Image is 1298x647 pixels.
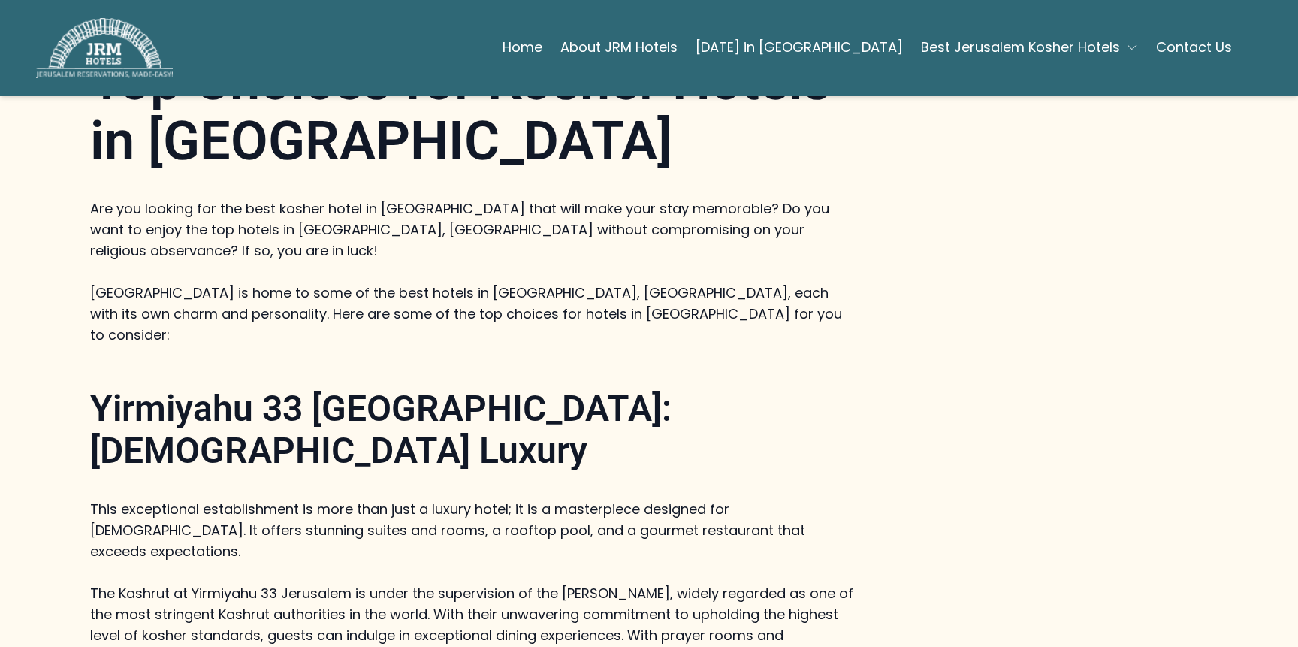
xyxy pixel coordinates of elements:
p: This exceptional establishment is more than just a luxury hotel; it is a masterpiece designed for... [90,499,859,562]
a: [DATE] in [GEOGRAPHIC_DATA] [696,32,903,62]
a: About JRM Hotels [560,32,678,62]
a: Home [503,32,542,62]
img: JRM Hotels [36,18,173,78]
a: Contact Us [1156,32,1232,62]
span: Best Jerusalem Kosher Hotels [921,37,1120,58]
p: Are you looking for the best kosher hotel in [GEOGRAPHIC_DATA] that will make your stay memorable... [90,198,859,262]
strong: Top Choices for Kosher Hotels in [GEOGRAPHIC_DATA] [90,49,831,173]
strong: Yirmiyahu 33 [GEOGRAPHIC_DATA]: [DEMOGRAPHIC_DATA] Luxury [90,387,672,472]
button: Best Jerusalem Kosher Hotels [921,32,1138,62]
p: [GEOGRAPHIC_DATA] is home to some of the best hotels in [GEOGRAPHIC_DATA], [GEOGRAPHIC_DATA], eac... [90,283,859,346]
